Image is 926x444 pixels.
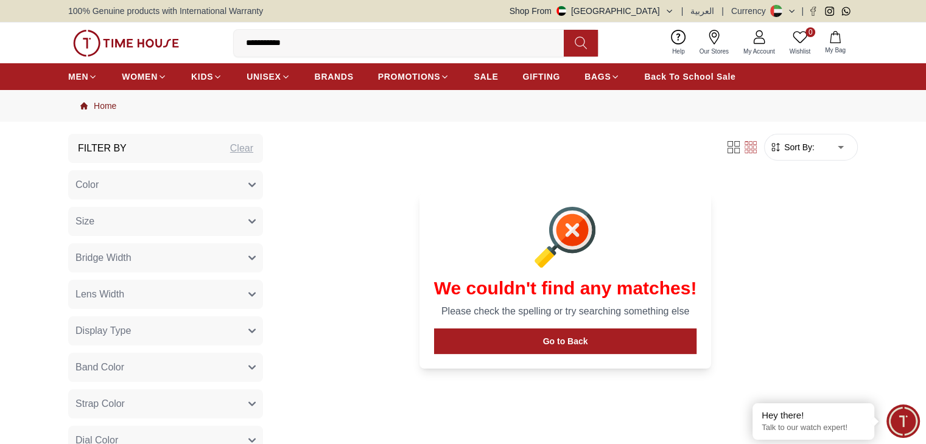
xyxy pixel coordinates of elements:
a: Instagram [825,7,834,16]
span: Band Color [75,360,124,375]
h1: We couldn't find any matches! [434,277,697,299]
span: PROMOTIONS [378,71,441,83]
span: GIFTING [522,71,560,83]
a: Our Stores [692,27,736,58]
img: United Arab Emirates [556,6,566,16]
a: 0Wishlist [782,27,818,58]
span: KIDS [191,71,213,83]
span: 100% Genuine products with International Warranty [68,5,263,17]
span: Bridge Width [75,251,132,265]
span: 0 [805,27,815,37]
button: Lens Width [68,280,263,309]
span: Sort By: [782,141,815,153]
a: Back To School Sale [644,66,735,88]
p: Please check the spelling or try searching something else [434,304,697,319]
button: Color [68,170,263,199]
span: My Bag [820,46,851,55]
span: Lens Width [75,287,124,302]
button: Band Color [68,353,263,382]
span: Wishlist [785,47,815,56]
span: BAGS [584,71,611,83]
p: Talk to our watch expert! [762,423,865,433]
button: Size [68,207,263,236]
span: BRANDS [315,71,354,83]
span: Display Type [75,324,131,338]
span: WOMEN [122,71,158,83]
span: | [721,5,724,17]
span: Back To School Sale [644,71,735,83]
span: My Account [738,47,780,56]
span: Color [75,178,99,192]
button: Strap Color [68,389,263,418]
span: SALE [474,71,498,83]
a: UNISEX [247,66,290,88]
a: WOMEN [122,66,167,88]
a: Facebook [808,7,818,16]
span: Size [75,214,94,229]
div: Currency [731,5,771,17]
button: Bridge Width [68,243,263,272]
a: Whatsapp [841,7,851,16]
a: MEN [68,66,97,88]
a: BAGS [584,66,620,88]
button: العربية [690,5,714,17]
a: SALE [474,66,498,88]
div: Chat Widget [886,404,920,438]
span: Help [667,47,690,56]
span: Strap Color [75,397,125,411]
button: Go to Back [434,328,697,354]
span: UNISEX [247,71,281,83]
img: ... [73,30,179,57]
div: Clear [230,141,253,156]
span: MEN [68,71,88,83]
a: KIDS [191,66,222,88]
button: Shop From[GEOGRAPHIC_DATA] [510,5,674,17]
div: Hey there! [762,409,865,421]
button: Sort By: [770,141,815,153]
a: BRANDS [315,66,354,88]
a: Home [80,100,116,112]
span: Our Stores [695,47,734,56]
span: | [801,5,804,17]
span: | [681,5,684,17]
a: Help [665,27,692,58]
button: Display Type [68,316,263,345]
nav: Breadcrumb [68,90,858,122]
a: GIFTING [522,66,560,88]
button: My Bag [818,29,853,57]
a: PROMOTIONS [378,66,450,88]
h3: Filter By [78,141,127,156]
